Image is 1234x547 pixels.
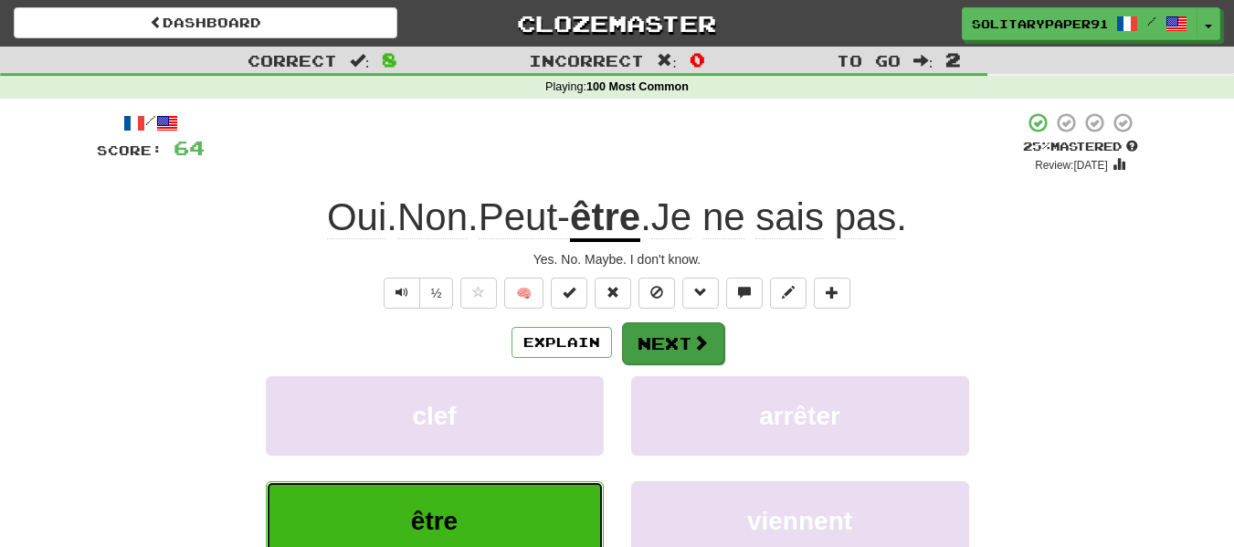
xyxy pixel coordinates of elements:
[945,48,961,70] span: 2
[382,48,397,70] span: 8
[622,322,724,364] button: Next
[529,51,644,69] span: Incorrect
[770,278,807,309] button: Edit sentence (alt+d)
[1023,139,1050,153] span: 25 %
[747,507,852,535] span: viennent
[755,195,824,239] span: sais
[586,80,689,93] strong: 100 Most Common
[759,402,840,430] span: arrêter
[248,51,337,69] span: Correct
[1147,15,1156,27] span: /
[726,278,763,309] button: Discuss sentence (alt+u)
[97,111,205,134] div: /
[504,278,543,309] button: 🧠
[837,51,901,69] span: To go
[412,402,456,430] span: clef
[913,53,933,68] span: :
[97,250,1138,268] div: Yes. No. Maybe. I don't know.
[814,278,850,309] button: Add to collection (alt+a)
[682,278,719,309] button: Grammar (alt+g)
[551,278,587,309] button: Set this sentence to 100% Mastered (alt+m)
[350,53,370,68] span: :
[512,327,612,358] button: Explain
[327,195,386,239] span: Oui
[702,195,745,239] span: ne
[327,195,570,239] span: . .
[638,278,675,309] button: Ignore sentence (alt+i)
[690,48,705,70] span: 0
[411,507,458,535] span: être
[651,195,691,239] span: Je
[962,7,1197,40] a: SolitaryPaper9152 /
[479,195,570,239] span: Peut-
[972,16,1107,32] span: SolitaryPaper9152
[1035,159,1108,172] small: Review: [DATE]
[97,142,163,158] span: Score:
[174,136,205,159] span: 64
[595,278,631,309] button: Reset to 0% Mastered (alt+r)
[266,376,604,456] button: clef
[384,278,420,309] button: Play sentence audio (ctl+space)
[570,195,640,242] u: être
[657,53,677,68] span: :
[425,7,808,39] a: Clozemaster
[1023,139,1138,155] div: Mastered
[397,195,468,239] span: Non
[14,7,397,38] a: Dashboard
[380,278,454,309] div: Text-to-speech controls
[835,195,897,239] span: pas
[419,278,454,309] button: ½
[460,278,497,309] button: Favorite sentence (alt+f)
[640,195,907,239] span: . .
[631,376,969,456] button: arrêter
